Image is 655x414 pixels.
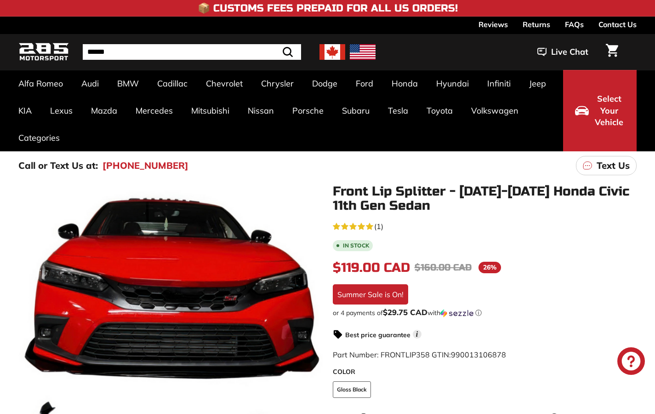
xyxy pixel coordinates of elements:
[478,70,520,97] a: Infiniti
[593,93,625,128] span: Select Your Vehicle
[597,159,630,172] p: Text Us
[462,97,528,124] a: Volkswagen
[478,17,508,32] a: Reviews
[478,262,501,273] span: 26%
[600,36,624,68] a: Cart
[283,97,333,124] a: Porsche
[347,70,382,97] a: Ford
[415,262,472,273] span: $160.00 CAD
[72,70,108,97] a: Audi
[41,97,82,124] a: Lexus
[382,70,427,97] a: Honda
[598,17,637,32] a: Contact Us
[427,70,478,97] a: Hyundai
[525,40,600,63] button: Live Chat
[333,220,637,232] a: 5.0 rating (1 votes)
[374,221,383,232] span: (1)
[333,97,379,124] a: Subaru
[551,46,588,58] span: Live Chat
[148,70,197,97] a: Cadillac
[565,17,584,32] a: FAQs
[9,97,41,124] a: KIA
[343,243,369,248] b: In stock
[103,159,188,172] a: [PHONE_NUMBER]
[108,70,148,97] a: BMW
[563,70,637,151] button: Select Your Vehicle
[303,70,347,97] a: Dodge
[83,44,301,60] input: Search
[126,97,182,124] a: Mercedes
[576,156,637,175] a: Text Us
[197,70,252,97] a: Chevrolet
[417,97,462,124] a: Toyota
[451,350,506,359] span: 990013106878
[333,308,637,317] div: or 4 payments of with
[252,70,303,97] a: Chrysler
[440,309,473,317] img: Sezzle
[523,17,550,32] a: Returns
[383,307,427,317] span: $29.75 CAD
[333,350,506,359] span: Part Number: FRONTLIP358 GTIN:
[198,3,458,14] h4: 📦 Customs Fees Prepaid for All US Orders!
[333,308,637,317] div: or 4 payments of$29.75 CADwithSezzle Click to learn more about Sezzle
[333,367,637,377] label: COLOR
[413,330,421,339] span: i
[82,97,126,124] a: Mazda
[333,284,408,305] div: Summer Sale is On!
[18,41,69,63] img: Logo_285_Motorsport_areodynamics_components
[9,124,69,151] a: Categories
[345,331,410,339] strong: Best price guarantee
[18,159,98,172] p: Call or Text Us at:
[520,70,555,97] a: Jeep
[333,184,637,213] h1: Front Lip Splitter - [DATE]-[DATE] Honda Civic 11th Gen Sedan
[615,347,648,377] inbox-online-store-chat: Shopify online store chat
[239,97,283,124] a: Nissan
[9,70,72,97] a: Alfa Romeo
[333,260,410,276] span: $119.00 CAD
[182,97,239,124] a: Mitsubishi
[379,97,417,124] a: Tesla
